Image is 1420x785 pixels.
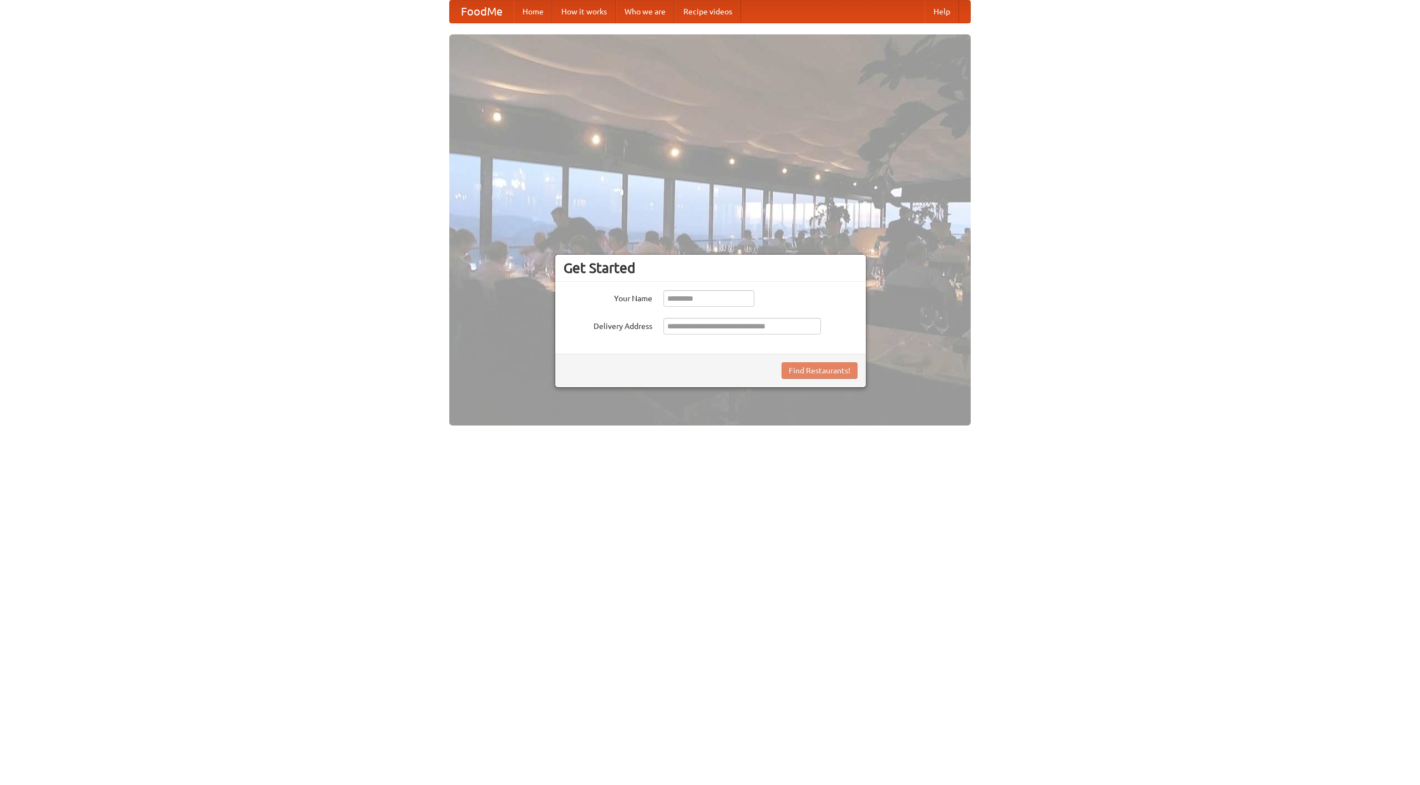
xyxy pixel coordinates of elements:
a: How it works [552,1,616,23]
a: Who we are [616,1,674,23]
a: Recipe videos [674,1,741,23]
a: Home [514,1,552,23]
label: Delivery Address [564,318,652,332]
label: Your Name [564,290,652,304]
button: Find Restaurants! [782,362,858,379]
a: FoodMe [450,1,514,23]
a: Help [925,1,959,23]
h3: Get Started [564,260,858,276]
